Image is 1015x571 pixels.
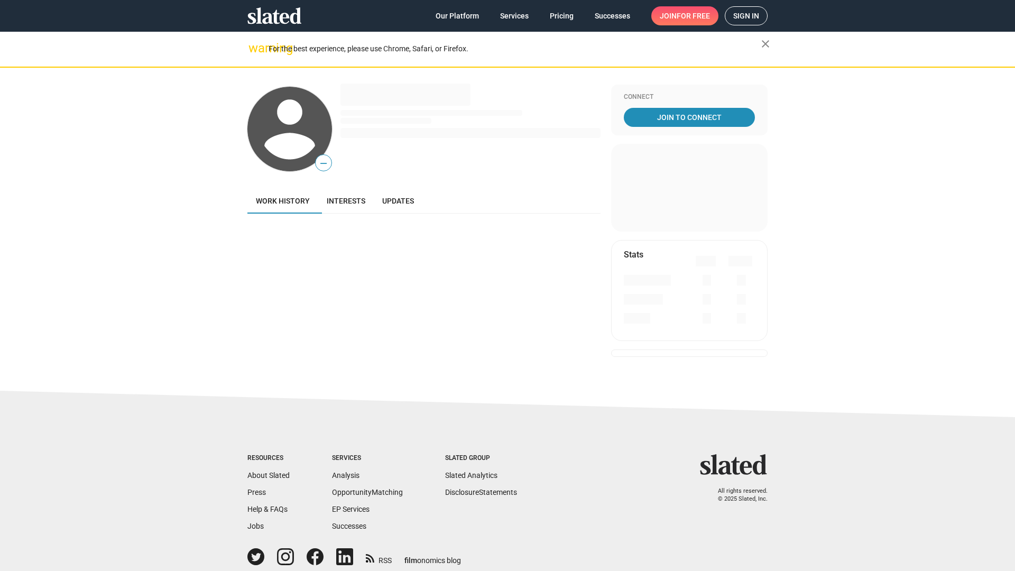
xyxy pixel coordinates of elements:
a: Successes [332,522,366,530]
a: About Slated [247,471,290,480]
span: — [316,156,331,170]
span: Join To Connect [626,108,753,127]
span: for free [677,6,710,25]
span: Updates [382,197,414,205]
span: Services [500,6,529,25]
a: Updates [374,188,422,214]
mat-icon: close [759,38,772,50]
div: Slated Group [445,454,517,463]
a: Joinfor free [651,6,718,25]
a: DisclosureStatements [445,488,517,496]
a: Interests [318,188,374,214]
a: Our Platform [427,6,487,25]
a: OpportunityMatching [332,488,403,496]
span: Work history [256,197,310,205]
span: Interests [327,197,365,205]
span: Successes [595,6,630,25]
span: Sign in [733,7,759,25]
a: Sign in [725,6,768,25]
a: Slated Analytics [445,471,497,480]
mat-card-title: Stats [624,249,643,260]
span: Pricing [550,6,574,25]
a: Join To Connect [624,108,755,127]
a: EP Services [332,505,370,513]
a: Work history [247,188,318,214]
mat-icon: warning [248,42,261,54]
div: Resources [247,454,290,463]
div: Services [332,454,403,463]
div: Connect [624,93,755,102]
a: Jobs [247,522,264,530]
a: Help & FAQs [247,505,288,513]
a: Services [492,6,537,25]
a: filmonomics blog [404,547,461,566]
a: Analysis [332,471,359,480]
a: Pricing [541,6,582,25]
a: RSS [366,549,392,566]
a: Successes [586,6,639,25]
a: Press [247,488,266,496]
span: film [404,556,417,565]
span: Our Platform [436,6,479,25]
p: All rights reserved. © 2025 Slated, Inc. [707,487,768,503]
span: Join [660,6,710,25]
div: For the best experience, please use Chrome, Safari, or Firefox. [269,42,761,56]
